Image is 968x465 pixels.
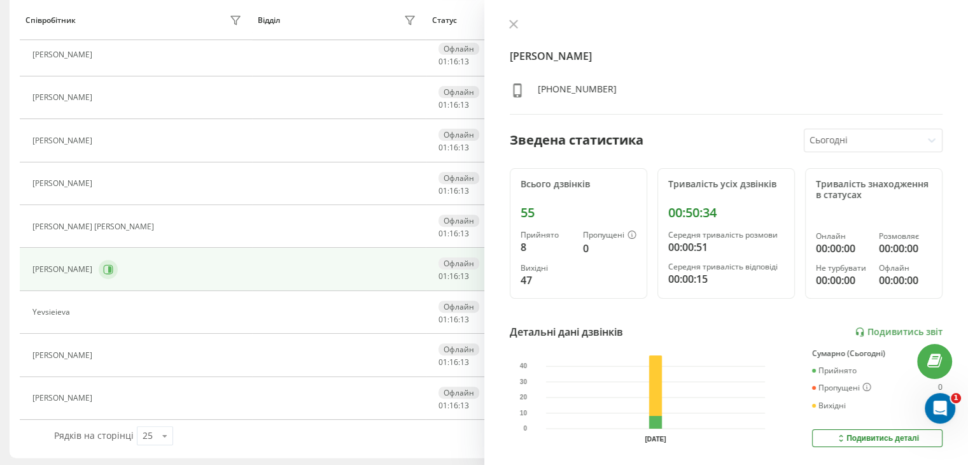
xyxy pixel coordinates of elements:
[449,185,458,196] span: 16
[438,257,479,269] div: Офлайн
[460,271,469,282] span: 13
[438,187,469,196] div: : :
[438,129,479,141] div: Офлайн
[521,179,636,190] div: Всього дзвінків
[668,231,784,240] div: Середня тривалість розмови
[438,56,447,67] span: 01
[438,387,479,399] div: Офлайн
[438,142,447,153] span: 01
[438,143,469,152] div: : :
[438,271,447,282] span: 01
[438,215,479,227] div: Офлайн
[438,172,479,184] div: Офлайн
[855,327,943,338] a: Подивитись звіт
[460,56,469,67] span: 13
[438,315,469,324] div: : :
[438,229,469,238] div: : :
[438,357,447,368] span: 01
[438,401,469,410] div: : :
[521,231,573,240] div: Прийнято
[449,142,458,153] span: 16
[32,222,157,231] div: [PERSON_NAME] [PERSON_NAME]
[521,205,636,220] div: 55
[510,131,643,150] div: Зведена статистика
[668,179,784,190] div: Тривалість усіх дзвінків
[449,400,458,411] span: 16
[460,99,469,110] span: 13
[521,240,573,255] div: 8
[449,314,458,325] span: 16
[449,228,458,239] span: 16
[438,400,447,411] span: 01
[816,241,869,256] div: 00:00:00
[812,383,871,393] div: Пропущені
[816,179,932,201] div: Тривалість знаходження в статусах
[438,343,479,355] div: Офлайн
[668,205,784,220] div: 00:50:34
[583,241,636,256] div: 0
[438,43,479,55] div: Офлайн
[816,273,869,288] div: 00:00:00
[510,48,943,64] h4: [PERSON_NAME]
[879,241,932,256] div: 00:00:00
[460,228,469,239] span: 13
[879,264,932,273] div: Офлайн
[438,86,479,98] div: Офлайн
[816,232,869,241] div: Онлайн
[668,240,784,255] div: 00:00:51
[538,83,617,101] div: [PHONE_NUMBER]
[645,436,666,443] text: [DATE]
[32,265,95,274] div: [PERSON_NAME]
[32,179,95,188] div: [PERSON_NAME]
[32,136,95,145] div: [PERSON_NAME]
[449,56,458,67] span: 16
[32,93,95,102] div: [PERSON_NAME]
[460,314,469,325] span: 13
[449,271,458,282] span: 16
[258,16,280,25] div: Відділ
[812,429,943,447] button: Подивитись деталі
[951,393,961,403] span: 1
[668,262,784,271] div: Середня тривалість відповіді
[449,99,458,110] span: 16
[438,272,469,281] div: : :
[938,383,943,393] div: 0
[521,273,573,288] div: 47
[510,324,623,340] div: Детальні дані дзвінків
[438,314,447,325] span: 01
[583,231,636,241] div: Пропущені
[460,400,469,411] span: 13
[32,351,95,360] div: [PERSON_NAME]
[25,16,76,25] div: Співробітник
[519,410,527,417] text: 10
[879,273,932,288] div: 00:00:00
[812,366,857,375] div: Прийнято
[438,99,447,110] span: 01
[438,57,469,66] div: : :
[438,301,479,313] div: Офлайн
[812,401,846,410] div: Вихідні
[143,429,153,442] div: 25
[460,142,469,153] span: 13
[32,394,95,403] div: [PERSON_NAME]
[519,378,527,385] text: 30
[925,393,955,424] iframe: Intercom live chat
[836,433,919,443] div: Подивитись деталі
[879,232,932,241] div: Розмовляє
[438,185,447,196] span: 01
[519,394,527,401] text: 20
[521,264,573,273] div: Вихідні
[449,357,458,368] span: 16
[668,271,784,287] div: 00:00:15
[54,429,134,441] span: Рядків на сторінці
[32,308,73,317] div: Yevsieieva
[460,185,469,196] span: 13
[460,357,469,368] span: 13
[816,264,869,273] div: Не турбувати
[438,101,469,110] div: : :
[523,426,527,433] text: 0
[438,358,469,367] div: : :
[32,50,95,59] div: [PERSON_NAME]
[519,363,527,370] text: 40
[432,16,457,25] div: Статус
